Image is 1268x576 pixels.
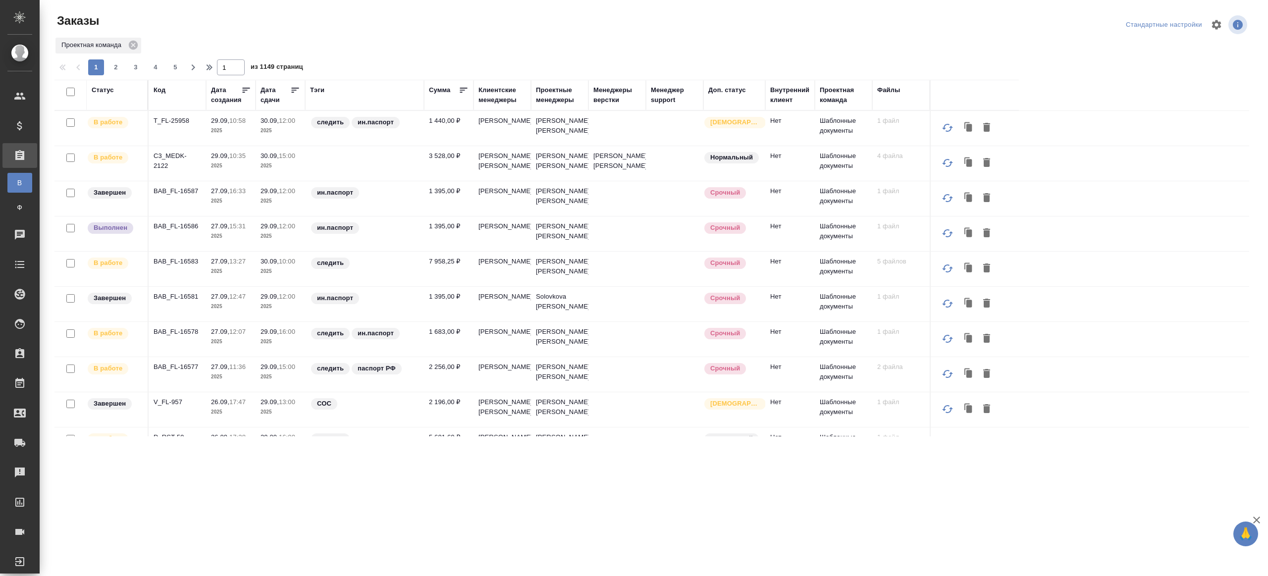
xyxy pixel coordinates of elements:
td: Шаблонные документы [815,216,872,251]
td: 1 683,00 ₽ [424,322,474,357]
td: 3 528,00 ₽ [424,146,474,181]
div: Сумма [429,85,450,95]
p: V_FL-957 [154,397,201,407]
div: Проектная команда [820,85,867,105]
div: Выставляет ПМ после принятия заказа от КМа [87,362,143,375]
div: Выставляет ПМ после принятия заказа от КМа [87,257,143,270]
button: 3 [128,59,144,75]
div: Проектная команда [55,38,141,53]
p: 2025 [211,337,251,347]
p: Нормальный [710,153,753,162]
p: 11:36 [229,363,246,370]
td: [PERSON_NAME] [474,181,531,216]
td: Solovkova [PERSON_NAME] [531,287,588,321]
div: Выставляет ПМ после принятия заказа от КМа [87,327,143,340]
span: из 1149 страниц [251,61,303,75]
button: Клонировать [959,435,978,454]
div: Менеджеры верстки [593,85,641,105]
div: Выставляется автоматически, если на указанный объем услуг необходимо больше времени в стандартном... [703,186,760,200]
button: Клонировать [959,118,978,137]
p: [DEMOGRAPHIC_DATA] [710,399,760,409]
p: 5 файлов [877,257,925,266]
td: 2 256,00 ₽ [424,357,474,392]
button: Обновить [936,397,959,421]
p: 1 файл [877,186,925,196]
button: Обновить [936,116,959,140]
td: [PERSON_NAME] [PERSON_NAME] [531,322,588,357]
p: 2025 [261,372,300,382]
p: 27.09, [211,258,229,265]
p: 1 файл [877,397,925,407]
div: Тэги [310,85,324,95]
span: 4 [148,62,163,72]
div: ин.паспорт [310,186,419,200]
button: Обновить [936,257,959,280]
td: [PERSON_NAME] [PERSON_NAME] [531,181,588,216]
button: Удалить [978,154,995,172]
p: BAB_FL-16586 [154,221,201,231]
div: Статус по умолчанию для стандартных заказов [703,151,760,164]
p: BAB_FL-16581 [154,292,201,302]
p: Нет [770,432,810,442]
p: 10:35 [229,152,246,159]
td: 5 691,60 ₽ [424,427,474,462]
p: Нет [770,221,810,231]
button: Обновить [936,327,959,351]
p: Нет [770,151,810,161]
p: Нет [770,397,810,407]
div: Выставляет ПМ после принятия заказа от КМа [87,116,143,129]
p: Срочный [710,258,740,268]
td: 7 958,25 ₽ [424,252,474,286]
p: D_RST-59 [154,432,201,442]
p: T_FL-25958 [154,116,201,126]
div: Выставляет ПМ после сдачи и проведения начислений. Последний этап для ПМа [87,221,143,235]
p: 15:00 [279,152,295,159]
p: 30.09, [261,117,279,124]
button: Обновить [936,292,959,315]
p: ин.паспорт [317,293,353,303]
td: Шаблонные документы [815,427,872,462]
p: 29.09, [211,152,229,159]
span: Ф [12,203,27,212]
button: 🙏 [1233,522,1258,546]
p: 29.09, [261,293,279,300]
p: Нет [770,257,810,266]
td: Шаблонные документы [815,287,872,321]
button: Обновить [936,186,959,210]
p: 27.09, [211,363,229,370]
p: [PERSON_NAME] [PERSON_NAME] [593,151,641,171]
span: В [12,178,27,188]
td: [PERSON_NAME] [PERSON_NAME] [531,216,588,251]
div: Статус по умолчанию для стандартных заказов [703,432,760,446]
p: Срочный [710,188,740,198]
button: Удалить [978,400,995,419]
div: Выставляется автоматически, если на указанный объем услуг необходимо больше времени в стандартном... [703,327,760,340]
button: Удалить [978,259,995,278]
p: 12:00 [279,187,295,195]
p: Срочный [710,364,740,373]
p: ин.паспорт [317,223,353,233]
p: 1 файл [877,327,925,337]
div: следить [310,257,419,270]
div: Выставляет КМ при направлении счета или после выполнения всех работ/сдачи заказа клиенту. Окончат... [87,292,143,305]
td: [PERSON_NAME] [PERSON_NAME] [474,427,531,462]
div: Файлы [877,85,900,95]
p: 2025 [261,302,300,312]
button: Удалить [978,118,995,137]
div: Выставляется автоматически, если на указанный объем услуг необходимо больше времени в стандартном... [703,221,760,235]
div: Клиентские менеджеры [478,85,526,105]
div: следить, ин.паспорт [310,116,419,129]
p: В работе [94,258,122,268]
p: 29.09, [261,363,279,370]
p: 2025 [261,196,300,206]
p: ин.паспорт [317,188,353,198]
div: Дата создания [211,85,241,105]
p: 1 файл [877,292,925,302]
button: Удалить [978,294,995,313]
div: Выставляет ПМ после принятия заказа от КМа [87,151,143,164]
p: Нормальный [710,434,753,444]
p: Завершен [94,293,126,303]
p: 15:31 [229,222,246,230]
p: Нет [770,292,810,302]
div: Выставляется автоматически для первых 3 заказов нового контактного лица. Особое внимание [703,397,760,411]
